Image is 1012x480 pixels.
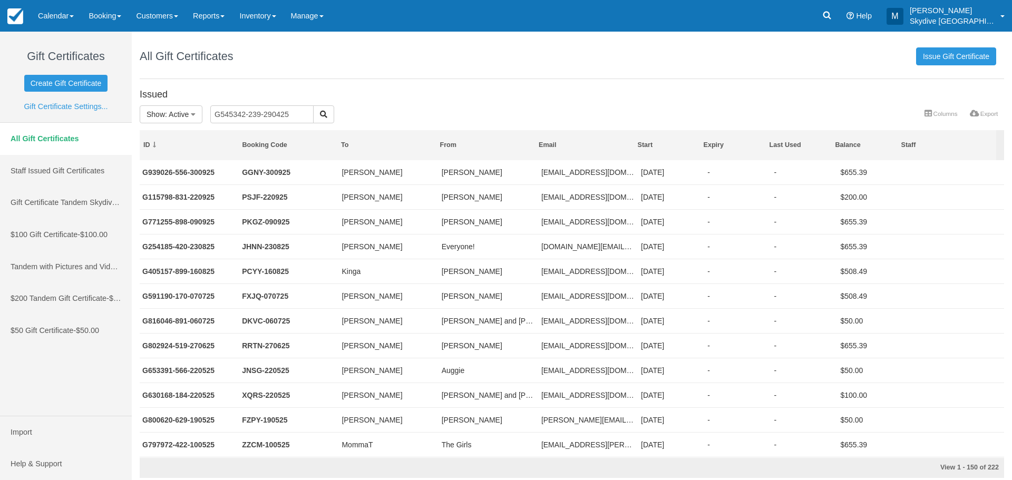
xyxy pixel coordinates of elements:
[242,141,334,150] div: Booking Code
[439,358,539,383] td: Auggie
[838,209,904,234] td: $655.39
[242,416,287,424] a: FZPY-190525
[638,184,705,209] td: 09/22/25
[239,407,339,432] td: FZPY-190525
[638,234,705,259] td: 08/23/25
[705,234,771,259] td: -
[142,391,215,399] a: G630168-184-220525
[771,333,838,358] td: -
[142,267,215,276] a: G405157-899-160825
[705,283,771,308] td: -
[439,383,539,407] td: Janice and Kevin Flynn
[439,333,539,358] td: Nadia A. Jamal
[638,358,705,383] td: 05/22/25
[11,230,77,239] span: $100 Gift Certificate
[838,184,904,209] td: $200.00
[242,193,287,201] a: PSJF-220925
[705,259,771,283] td: -
[705,432,771,457] td: -
[705,333,771,358] td: -
[705,184,771,209] td: -
[539,432,638,457] td: tosca.reno.kennedy@gmail.com
[165,110,189,119] span: : Active
[439,283,539,308] td: Smith
[705,383,771,407] td: -
[242,366,289,375] a: JNSG-220525
[24,102,108,111] a: Gift Certificate Settings...
[771,358,838,383] td: -
[918,106,964,121] a: Columns
[539,160,638,185] td: epeitz217@gmail.com
[339,308,439,333] td: Tyler
[638,333,705,358] td: 06/27/25
[339,234,439,259] td: Darren Strand
[771,160,838,185] td: -
[142,193,215,201] a: G115798-831-220925
[140,308,239,333] td: G816046-891-060725
[239,160,339,185] td: GGNY-300925
[339,333,439,358] td: Shane Lloyd
[339,160,439,185] td: Emily
[140,50,233,63] h1: All Gift Certificates
[910,5,994,16] p: [PERSON_NAME]
[339,407,439,432] td: Nigel Flynn
[341,141,433,150] div: To
[638,209,705,234] td: 09/09/25
[242,292,288,300] a: FXJQ-070725
[638,141,697,150] div: Start
[771,283,838,308] td: -
[11,262,198,271] span: Tandem with Pictures and Video Package (tax included)
[539,333,638,358] td: nadiajamal@gmail.com
[771,209,838,234] td: -
[838,432,904,457] td: $655.39
[11,198,164,207] span: Gift Certificate Tandem Skydive (tax included)
[140,333,239,358] td: G802924-519-270625
[140,234,239,259] td: G254185-420-230825
[239,432,339,457] td: ZZCM-100525
[242,341,289,350] a: RRTN-270625
[838,383,904,407] td: $100.00
[140,259,239,283] td: G405157-899-160825
[439,259,539,283] td: Raven dyl
[638,407,705,432] td: 05/21/25
[339,283,439,308] td: Tanya
[239,308,339,333] td: DKVC-060725
[771,308,838,333] td: -
[838,283,904,308] td: $508.49
[242,168,290,177] a: GGNY-300925
[339,184,439,209] td: Sandy
[239,333,339,358] td: RRTN-270625
[140,184,239,209] td: G115798-831-220925
[539,383,638,407] td: flynnj407@gmail.com
[439,160,539,185] td: Peitz
[140,283,239,308] td: G591190-170-070725
[142,168,215,177] a: G939026-556-300925
[140,160,239,185] td: G939026-556-300925
[142,341,215,350] a: G802924-519-270625
[771,259,838,283] td: -
[705,407,771,432] td: -
[140,105,202,123] button: Show: Active
[439,234,539,259] td: Everyone!
[539,209,638,234] td: Juleemchanchad98@gmail.com
[242,317,290,325] a: DKVC-060725
[539,259,638,283] td: kingak122@gmail.com
[964,106,1004,121] a: Export
[142,366,215,375] a: G653391-566-220525
[239,383,339,407] td: XQRS-220525
[901,141,993,150] div: Staff
[239,209,339,234] td: PKGZ-090925
[705,358,771,383] td: -
[721,463,999,473] div: View 1 - 150 of 222
[142,242,215,251] a: G254185-420-230825
[24,75,108,92] a: Create Gift Certificate
[539,141,630,150] div: Email
[11,294,106,302] span: $200 Tandem Gift Certificate
[771,184,838,209] td: -
[242,440,289,449] a: ZZCM-100525
[770,141,829,150] div: Last Used
[539,308,638,333] td: tylerjamielaw@gmail.com
[638,160,705,185] td: 09/30/25
[339,432,439,457] td: MommaT
[8,50,124,63] h1: Gift Certificates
